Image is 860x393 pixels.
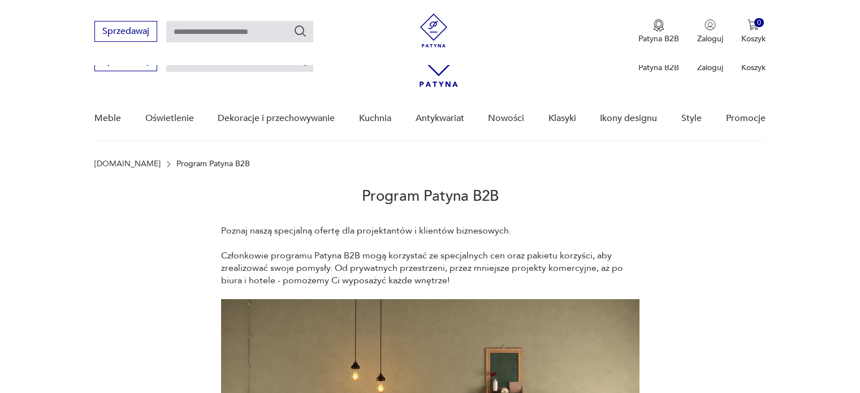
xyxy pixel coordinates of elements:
[221,249,639,287] p: Członkowie programu Patyna B2B mogą korzystać ze specjalnych cen oraz pakietu korzyści, aby zreal...
[638,19,679,44] a: Ikona medaluPatyna B2B
[705,19,716,31] img: Ikonka użytkownika
[697,62,723,73] p: Zaloguj
[94,28,157,36] a: Sprzedawaj
[293,24,307,38] button: Szukaj
[697,19,723,44] button: Zaloguj
[359,97,391,140] a: Kuchnia
[176,159,250,169] p: Program Patyna B2B
[221,224,639,237] p: Poznaj naszą specjalną ofertę dla projektantów i klientów biznesowych.
[638,62,679,73] p: Patyna B2B
[94,169,765,224] h2: Program Patyna B2B
[681,97,702,140] a: Style
[638,19,679,44] button: Patyna B2B
[747,19,759,31] img: Ikona koszyka
[741,33,766,44] p: Koszyk
[94,21,157,42] button: Sprzedawaj
[94,58,157,66] a: Sprzedawaj
[726,97,766,140] a: Promocje
[417,14,451,47] img: Patyna - sklep z meblami i dekoracjami vintage
[145,97,194,140] a: Oświetlenie
[548,97,576,140] a: Klasyki
[94,97,121,140] a: Meble
[416,97,464,140] a: Antykwariat
[697,33,723,44] p: Zaloguj
[488,97,524,140] a: Nowości
[638,33,679,44] p: Patyna B2B
[218,97,335,140] a: Dekoracje i przechowywanie
[741,19,766,44] button: 0Koszyk
[94,159,161,169] a: [DOMAIN_NAME]
[754,18,764,28] div: 0
[741,62,766,73] p: Koszyk
[600,97,657,140] a: Ikony designu
[653,19,664,32] img: Ikona medalu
